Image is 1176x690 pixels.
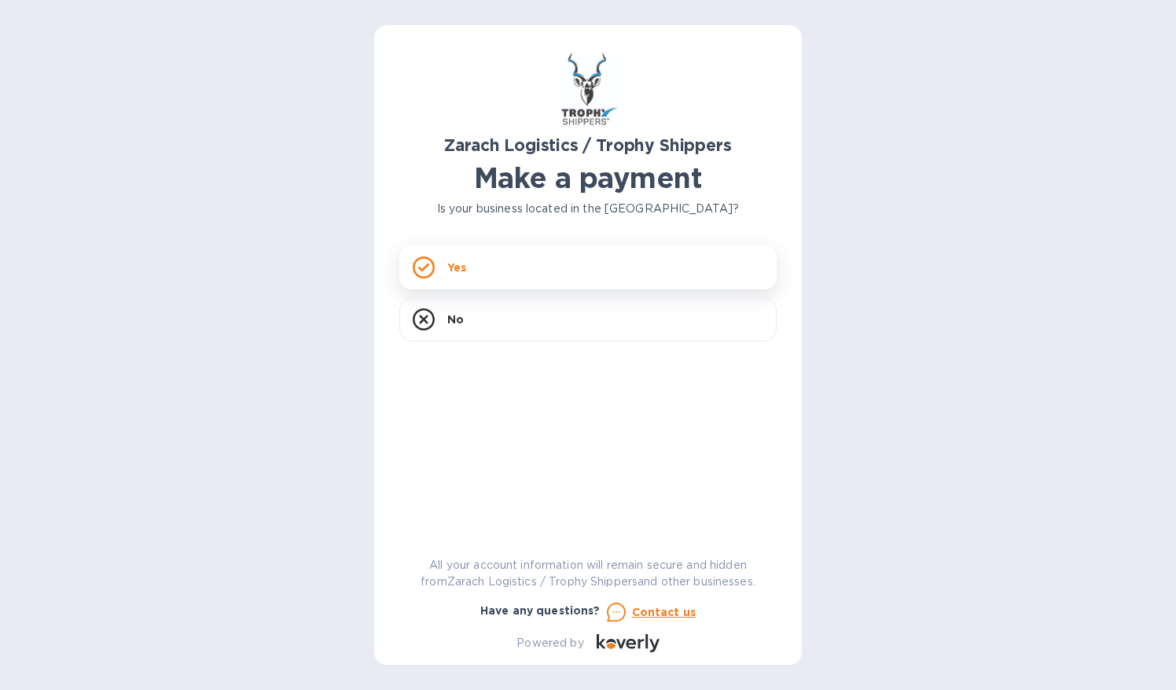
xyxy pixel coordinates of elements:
[399,201,777,217] p: Is your business located in the [GEOGRAPHIC_DATA]?
[632,606,696,618] u: Contact us
[399,557,777,590] p: All your account information will remain secure and hidden from Zarach Logistics / Trophy Shipper...
[447,312,464,327] p: No
[447,260,466,275] p: Yes
[480,604,601,617] b: Have any questions?
[516,635,583,651] p: Powered by
[444,135,731,155] b: Zarach Logistics / Trophy Shippers
[399,161,777,194] h1: Make a payment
